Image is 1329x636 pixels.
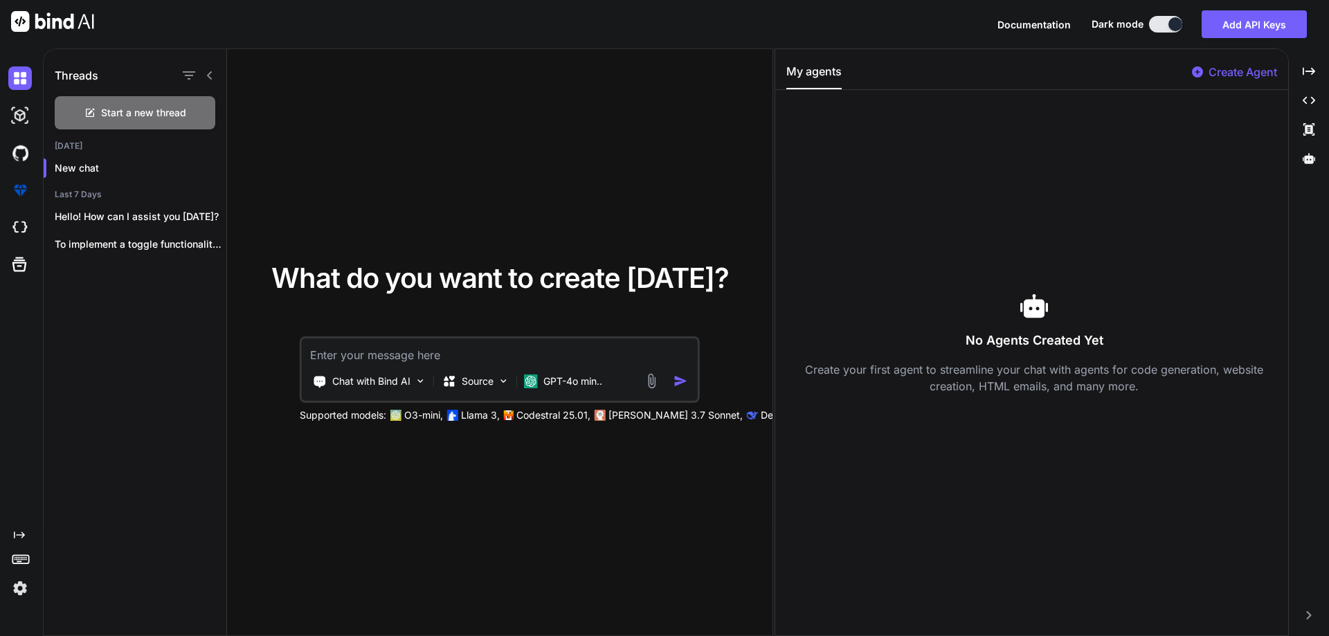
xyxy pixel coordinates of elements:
img: cloudideIcon [8,216,32,239]
img: Mistral-AI [504,410,514,420]
button: My agents [786,63,842,89]
p: GPT-4o min.. [543,374,602,388]
p: Chat with Bind AI [332,374,410,388]
img: settings [8,576,32,600]
p: Hello! How can I assist you [DATE]? [55,210,226,224]
p: New chat [55,161,226,175]
img: GPT-4o mini [524,374,538,388]
img: claude [747,410,758,421]
p: Supported models: [300,408,386,422]
img: darkAi-studio [8,104,32,127]
span: Documentation [997,19,1071,30]
p: Deepseek R1 [761,408,820,422]
button: Documentation [997,17,1071,32]
span: What do you want to create [DATE]? [271,261,729,295]
p: Create your first agent to streamline your chat with agents for code generation, website creation... [786,361,1283,394]
p: [PERSON_NAME] 3.7 Sonnet, [608,408,743,422]
img: Pick Tools [415,375,426,387]
h1: Threads [55,67,98,84]
button: Add API Keys [1202,10,1307,38]
h2: Last 7 Days [44,189,226,200]
img: attachment [644,373,660,389]
h2: [DATE] [44,140,226,152]
img: Pick Models [498,375,509,387]
img: Llama2 [447,410,458,421]
p: Create Agent [1209,64,1277,80]
h3: No Agents Created Yet [786,331,1283,350]
img: icon [673,374,688,388]
span: Dark mode [1092,17,1143,31]
img: premium [8,179,32,202]
p: To implement a toggle functionality for your... [55,237,226,251]
p: O3-mini, [404,408,443,422]
span: Start a new thread [101,106,186,120]
img: darkChat [8,66,32,90]
p: Codestral 25.01, [516,408,590,422]
p: Llama 3, [461,408,500,422]
p: Source [462,374,494,388]
img: githubDark [8,141,32,165]
img: Bind AI [11,11,94,32]
img: claude [595,410,606,421]
img: GPT-4 [390,410,401,421]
